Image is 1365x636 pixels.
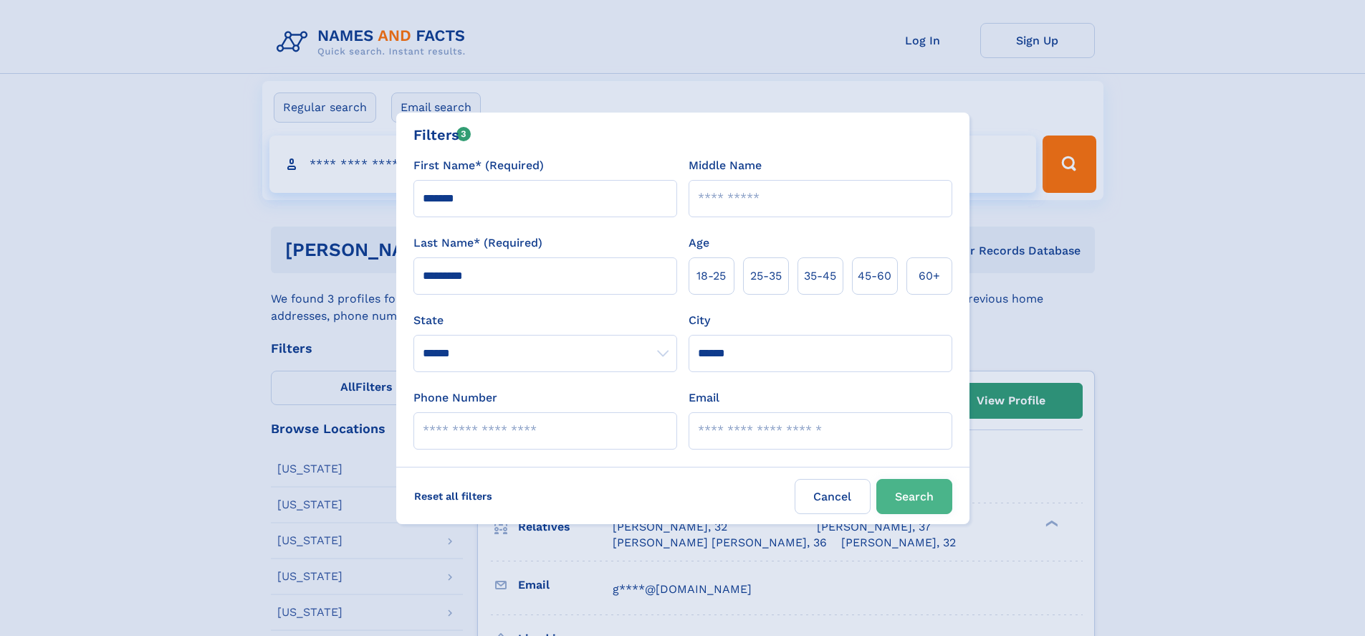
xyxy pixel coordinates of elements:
span: 25‑35 [750,267,782,285]
label: State [413,312,677,329]
label: Email [689,389,719,407]
span: 18‑25 [696,267,726,285]
label: Last Name* (Required) [413,234,542,252]
label: City [689,312,710,329]
label: Phone Number [413,389,497,407]
label: Cancel [795,479,871,514]
span: 35‑45 [804,267,836,285]
label: First Name* (Required) [413,157,544,174]
label: Middle Name [689,157,762,174]
button: Search [876,479,952,514]
label: Reset all filters [405,479,502,513]
div: Filters [413,124,471,146]
span: 45‑60 [858,267,891,285]
label: Age [689,234,709,252]
span: 60+ [919,267,940,285]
